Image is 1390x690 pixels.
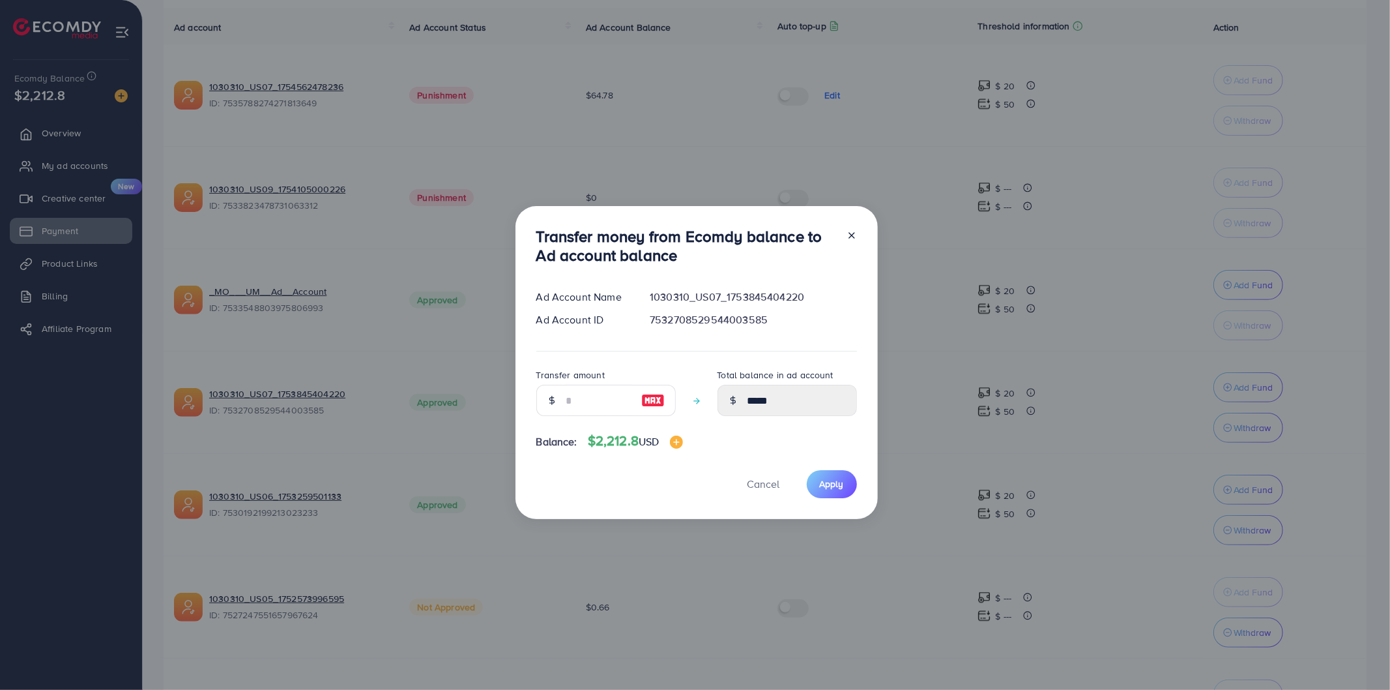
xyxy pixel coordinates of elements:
button: Cancel [731,470,796,498]
img: image [641,393,665,408]
div: Ad Account Name [526,290,640,305]
div: 1030310_US07_1753845404220 [639,290,867,305]
span: Apply [820,477,844,490]
div: Ad Account ID [526,312,640,327]
button: Apply [807,470,857,498]
h3: Transfer money from Ecomdy balance to Ad account balance [536,227,836,265]
label: Total balance in ad account [717,368,833,382]
span: USD [639,434,659,449]
img: image [670,436,683,449]
label: Transfer amount [536,368,605,382]
iframe: Chat [1335,631,1380,680]
span: Cancel [747,477,780,491]
h4: $2,212.8 [588,433,683,449]
span: Balance: [536,434,577,449]
div: 7532708529544003585 [639,312,867,327]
